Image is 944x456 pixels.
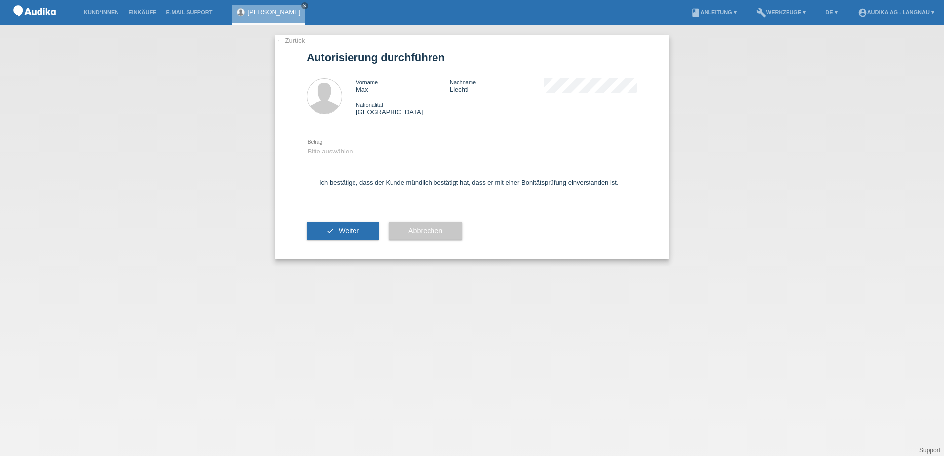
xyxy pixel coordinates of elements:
label: Ich bestätige, dass der Kunde mündlich bestätigt hat, dass er mit einer Bonitätsprüfung einversta... [307,179,619,186]
div: Max [356,78,450,93]
a: [PERSON_NAME] [247,8,300,16]
a: E-Mail Support [161,9,218,15]
i: build [756,8,766,18]
a: account_circleAudika AG - Langnau ▾ [853,9,939,15]
a: Kund*innen [79,9,123,15]
div: Liechti [450,78,544,93]
a: bookAnleitung ▾ [686,9,742,15]
span: Abbrechen [408,227,442,235]
a: Support [919,447,940,454]
span: Vorname [356,79,378,85]
a: POS — MF Group [10,19,59,27]
button: Abbrechen [389,222,462,240]
i: close [302,3,307,8]
a: close [301,2,308,9]
span: Nachname [450,79,476,85]
i: book [691,8,701,18]
h1: Autorisierung durchführen [307,51,637,64]
a: ← Zurück [277,37,305,44]
span: Weiter [339,227,359,235]
span: Nationalität [356,102,383,108]
a: buildWerkzeuge ▾ [751,9,811,15]
a: DE ▾ [821,9,842,15]
i: check [326,227,334,235]
a: Einkäufe [123,9,161,15]
button: check Weiter [307,222,379,240]
i: account_circle [858,8,867,18]
div: [GEOGRAPHIC_DATA] [356,101,450,115]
